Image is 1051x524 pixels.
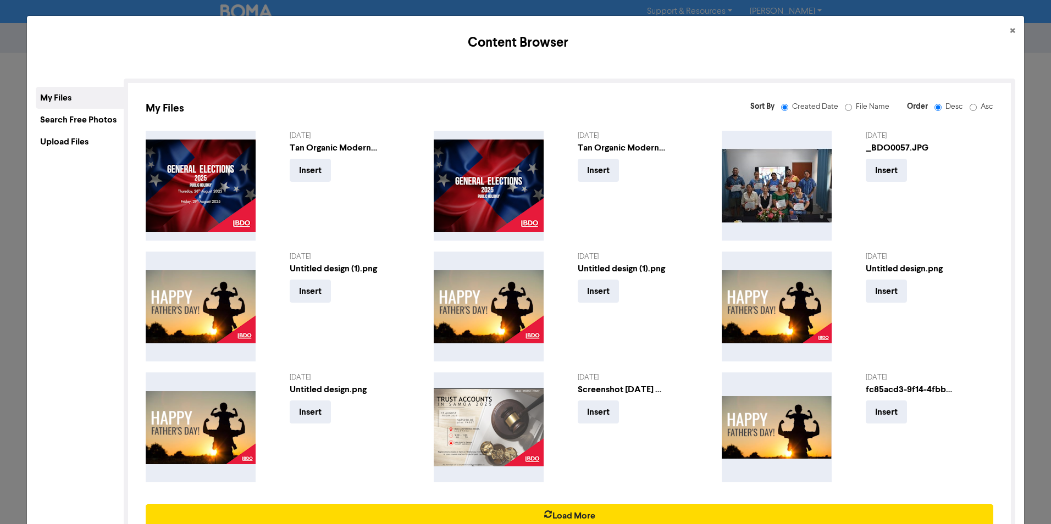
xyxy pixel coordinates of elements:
span: × [1010,23,1015,40]
button: Insert [866,159,907,182]
div: Untitled design.png [290,383,378,396]
button: Insert [290,280,331,303]
div: Tan Organic Modern Shadow Background Inspirational Quote Facebook Post (1).png [578,141,666,154]
div: [DATE] [290,372,417,383]
button: Insert [866,280,907,303]
div: [DATE] [866,252,993,262]
div: My Files [36,87,124,109]
div: [DATE] [290,252,417,262]
label: Desc [937,101,972,113]
div: [DATE] [290,131,417,141]
div: Screenshot 2025-08-05 095228.png [578,383,666,396]
div: Untitled design (1).png [578,262,666,275]
div: [DATE] [578,131,705,141]
div: _BDO0057.JPG [866,141,954,154]
label: File Name [847,101,889,113]
div: [DATE] [866,131,993,141]
span: Order [907,102,928,111]
button: Close [1001,16,1024,47]
input: File Name [845,104,852,111]
div: Upload Files [36,131,124,153]
div: Search Free Photos [36,109,124,131]
button: Insert [290,400,331,423]
label: Created Date [783,101,847,113]
div: Tan Organic Modern Shadow Background Inspirational Quote Facebook Post.png [290,141,378,154]
input: Desc [934,104,942,111]
button: Insert [578,159,619,182]
iframe: Chat Widget [996,471,1051,524]
input: Created Date [781,104,788,111]
button: Insert [290,159,331,182]
div: My Files [146,101,561,116]
div: [DATE] [578,252,705,262]
div: fc85acd3-9f14-4fbb-8646-298e5b5f7e9f.png [866,383,954,396]
div: [DATE] [866,372,993,383]
label: Asc [972,101,993,113]
div: Untitled design.png [866,262,954,275]
span: Sort By [750,102,775,111]
button: Insert [578,280,619,303]
div: Untitled design (1).png [290,262,378,275]
h5: Content Browser [36,33,1001,53]
button: Insert [866,400,907,423]
div: [DATE] [578,372,705,383]
input: Asc [970,104,977,111]
button: Insert [578,400,619,423]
